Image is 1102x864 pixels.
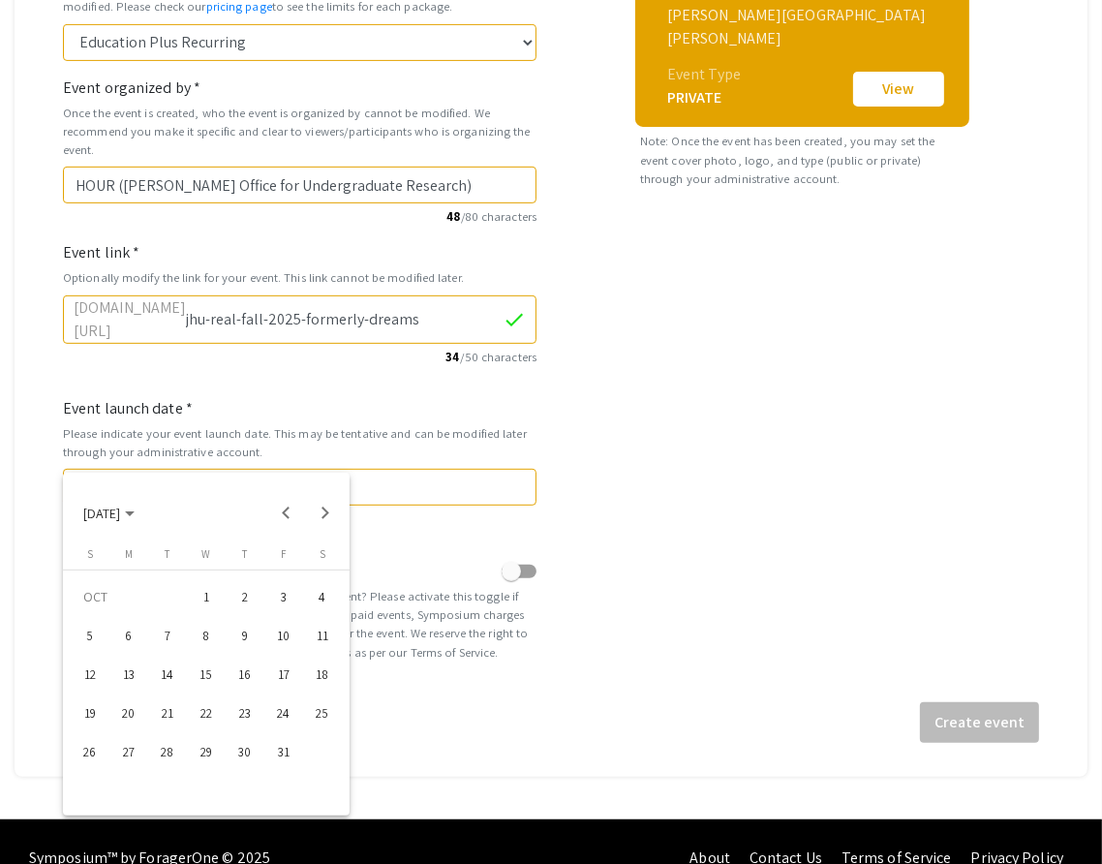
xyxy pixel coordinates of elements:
[264,577,303,616] button: October 3, 2025
[109,655,148,694] button: October 13, 2025
[226,694,264,732] button: October 23, 2025
[71,732,109,771] button: October 26, 2025
[266,734,301,769] div: 31
[73,618,107,653] div: 5
[148,616,187,655] button: October 7, 2025
[266,618,301,653] div: 10
[148,655,187,694] button: October 14, 2025
[264,546,303,571] th: Friday
[189,618,224,653] div: 8
[109,732,148,771] button: October 27, 2025
[228,579,262,614] div: 2
[226,655,264,694] button: October 16, 2025
[150,657,185,692] div: 14
[109,616,148,655] button: October 6, 2025
[226,732,264,771] button: October 30, 2025
[148,546,187,571] th: Tuesday
[111,734,146,769] div: 27
[228,618,262,653] div: 9
[73,734,107,769] div: 26
[73,657,107,692] div: 12
[189,695,224,730] div: 22
[303,655,342,694] button: October 18, 2025
[187,546,226,571] th: Wednesday
[187,616,226,655] button: October 8, 2025
[228,657,262,692] div: 16
[187,655,226,694] button: October 15, 2025
[228,695,262,730] div: 23
[189,734,224,769] div: 29
[306,494,345,533] button: Next month
[305,618,340,653] div: 11
[83,506,120,523] span: [DATE]
[150,618,185,653] div: 7
[264,655,303,694] button: October 17, 2025
[150,695,185,730] div: 21
[68,494,150,533] button: Choose month and year
[111,695,146,730] div: 20
[303,577,342,616] button: October 4, 2025
[111,657,146,692] div: 13
[266,657,301,692] div: 17
[226,577,264,616] button: October 2, 2025
[303,616,342,655] button: October 11, 2025
[187,732,226,771] button: October 29, 2025
[111,618,146,653] div: 6
[189,579,224,614] div: 1
[148,694,187,732] button: October 21, 2025
[305,657,340,692] div: 18
[148,732,187,771] button: October 28, 2025
[187,577,226,616] button: October 1, 2025
[71,546,109,571] th: Sunday
[264,694,303,732] button: October 24, 2025
[266,579,301,614] div: 3
[303,694,342,732] button: October 25, 2025
[305,579,340,614] div: 4
[267,494,306,533] button: Previous month
[71,655,109,694] button: October 12, 2025
[264,616,303,655] button: October 10, 2025
[305,695,340,730] div: 25
[264,732,303,771] button: October 31, 2025
[109,546,148,571] th: Monday
[189,657,224,692] div: 15
[150,734,185,769] div: 28
[303,546,342,571] th: Saturday
[228,734,262,769] div: 30
[71,694,109,732] button: October 19, 2025
[187,694,226,732] button: October 22, 2025
[109,694,148,732] button: October 20, 2025
[226,546,264,571] th: Thursday
[266,695,301,730] div: 24
[226,616,264,655] button: October 9, 2025
[73,695,107,730] div: 19
[71,616,109,655] button: October 5, 2025
[71,577,187,616] td: OCT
